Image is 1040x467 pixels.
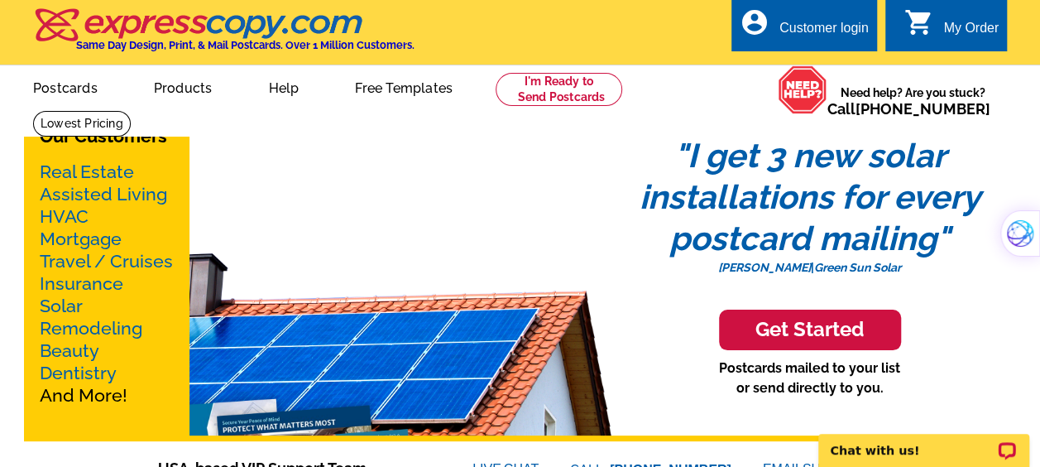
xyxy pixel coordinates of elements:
[40,363,117,383] a: Dentistry
[827,84,999,118] span: Need help? Are you stuck?
[242,67,325,106] a: Help
[33,20,415,51] a: Same Day Design, Print, & Mail Postcards. Over 1 Million Customers.
[40,206,89,227] a: HVAC
[943,21,999,44] div: My Order
[740,18,869,39] a: account_circle Customer login
[127,67,239,106] a: Products
[40,184,167,205] a: Assisted Living
[40,273,123,294] a: Insurance
[778,65,827,114] img: help
[814,261,901,274] em: Green Sun Solar
[40,251,173,272] a: Travel / Cruises
[40,318,142,339] a: Remodeling
[740,7,769,37] i: account_circle
[903,18,999,39] a: shopping_cart My Order
[328,67,479,106] a: Free Templates
[76,39,415,51] h4: Same Day Design, Print, & Mail Postcards. Over 1 Million Customers.
[808,415,1040,467] iframe: LiveChat chat widget
[718,261,811,274] em: [PERSON_NAME]
[903,7,933,37] i: shopping_cart
[40,229,122,249] a: Mortgage
[827,100,990,118] span: Call
[719,359,900,398] p: Postcards mailed to your list or send directly to you.
[40,340,99,361] a: Beauty
[603,259,1017,277] p: |
[640,136,980,258] em: "I get 3 new solar installations for every postcard mailing"
[740,318,880,342] h3: Get Started
[40,161,134,182] a: Real Estate
[40,161,174,407] p: And More!
[855,100,990,118] a: [PHONE_NUMBER]
[7,67,124,106] a: Postcards
[779,21,869,44] div: Customer login
[40,296,83,316] a: Solar
[603,310,1017,350] a: Get Started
